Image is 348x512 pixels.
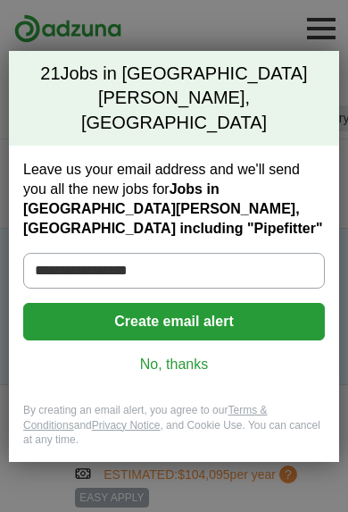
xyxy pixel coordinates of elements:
[23,303,325,340] button: Create email alert
[40,62,60,87] span: 21
[37,355,311,374] a: No, thanks
[92,419,161,432] a: Privacy Notice
[23,181,322,236] strong: Jobs in [GEOGRAPHIC_DATA][PERSON_NAME], [GEOGRAPHIC_DATA] including "Pipefitter"
[9,403,339,462] div: By creating an email alert, you agree to our and , and Cookie Use. You can cancel at any time.
[23,160,325,239] label: Leave us your email address and we'll send you all the new jobs for
[23,404,267,432] a: Terms & Conditions
[9,51,339,147] h2: Jobs in [GEOGRAPHIC_DATA][PERSON_NAME], [GEOGRAPHIC_DATA]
